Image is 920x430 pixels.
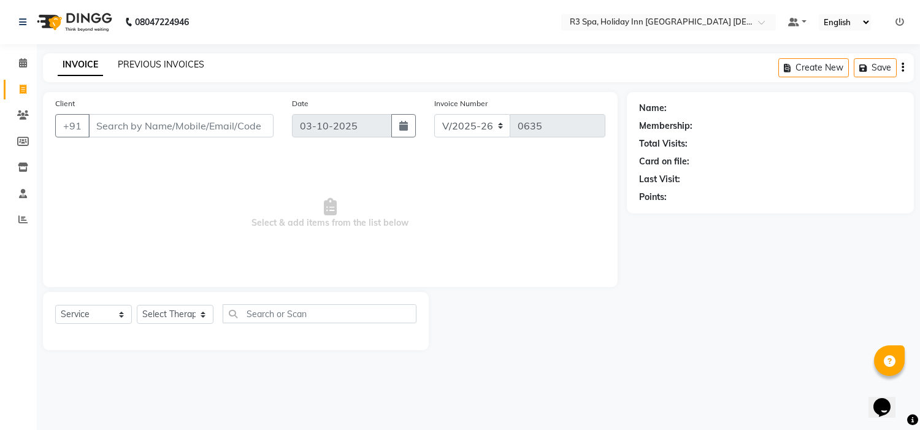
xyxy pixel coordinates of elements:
[639,102,667,115] div: Name:
[854,58,897,77] button: Save
[292,98,309,109] label: Date
[223,304,416,323] input: Search or Scan
[434,98,488,109] label: Invoice Number
[55,152,605,275] span: Select & add items from the list below
[639,137,688,150] div: Total Visits:
[778,58,849,77] button: Create New
[31,5,115,39] img: logo
[58,54,103,76] a: INVOICE
[868,381,908,418] iframe: chat widget
[135,5,189,39] b: 08047224946
[118,59,204,70] a: PREVIOUS INVOICES
[55,98,75,109] label: Client
[639,173,680,186] div: Last Visit:
[55,114,90,137] button: +91
[639,155,689,168] div: Card on file:
[88,114,274,137] input: Search by Name/Mobile/Email/Code
[639,191,667,204] div: Points:
[639,120,692,132] div: Membership:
